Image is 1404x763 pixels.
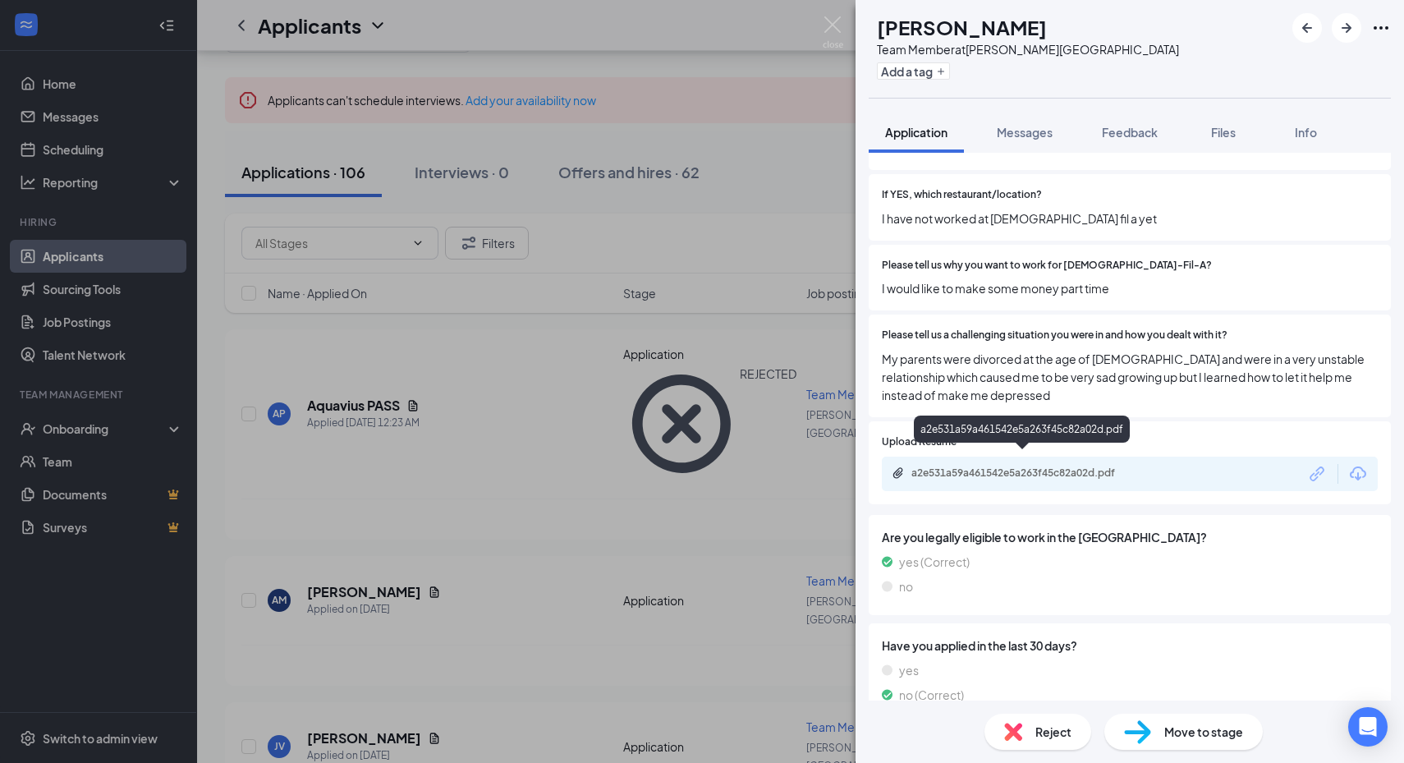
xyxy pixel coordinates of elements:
button: PlusAdd a tag [877,62,950,80]
svg: Download [1348,464,1368,484]
svg: Plus [936,67,946,76]
svg: ArrowLeftNew [1297,18,1317,38]
svg: Paperclip [892,467,905,480]
svg: Ellipses [1371,18,1391,38]
span: no [899,577,913,595]
div: a2e531a59a461542e5a263f45c82a02d.pdf [911,467,1141,480]
div: a2e531a59a461542e5a263f45c82a02d.pdf [914,416,1130,443]
svg: Link [1307,463,1328,485]
span: Upload Resume [882,434,957,450]
span: Feedback [1102,125,1158,140]
span: no (Correct) [899,686,964,704]
span: I have not worked at [DEMOGRAPHIC_DATA] fil a yet [882,209,1378,228]
span: Please tell us why you want to work for [DEMOGRAPHIC_DATA]-Fil-A? [882,258,1212,273]
button: ArrowRight [1332,13,1361,43]
span: I would like to make some money part time [882,279,1378,297]
span: My parents were divorced at the age of [DEMOGRAPHIC_DATA] and were in a very unstable relationshi... [882,350,1378,404]
span: Move to stage [1164,723,1243,741]
button: ArrowLeftNew [1292,13,1322,43]
div: Open Intercom Messenger [1348,707,1388,747]
span: If YES, which restaurant/location? [882,187,1042,203]
h1: [PERSON_NAME] [877,13,1047,41]
span: Reject [1035,723,1071,741]
span: yes (Correct) [899,553,970,571]
span: Info [1295,125,1317,140]
span: yes [899,661,919,679]
div: Team Member at [PERSON_NAME][GEOGRAPHIC_DATA] [877,41,1179,57]
span: Please tell us a challenging situation you were in and how you dealt with it? [882,328,1227,343]
a: Paperclipa2e531a59a461542e5a263f45c82a02d.pdf [892,467,1158,482]
span: Messages [997,125,1053,140]
span: Have you applied in the last 30 days? [882,637,1378,655]
span: Are you legally eligible to work in the [GEOGRAPHIC_DATA]? [882,528,1378,546]
svg: ArrowRight [1337,18,1356,38]
span: Application [885,125,947,140]
span: Files [1211,125,1236,140]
